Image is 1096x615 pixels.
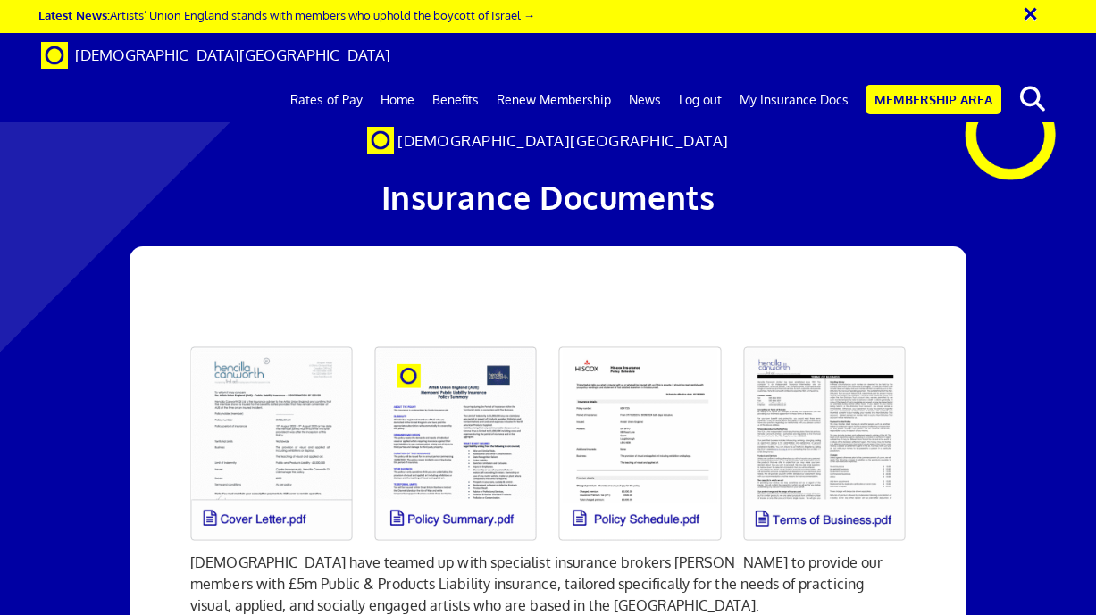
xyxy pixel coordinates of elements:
[281,78,372,122] a: Rates of Pay
[1005,80,1059,118] button: search
[423,78,488,122] a: Benefits
[38,7,535,22] a: Latest News:Artists’ Union England stands with members who uphold the boycott of Israel →
[75,46,390,64] span: [DEMOGRAPHIC_DATA][GEOGRAPHIC_DATA]
[620,78,670,122] a: News
[397,131,729,150] span: [DEMOGRAPHIC_DATA][GEOGRAPHIC_DATA]
[866,85,1001,114] a: Membership Area
[488,78,620,122] a: Renew Membership
[731,78,858,122] a: My Insurance Docs
[38,7,110,22] strong: Latest News:
[381,177,715,217] span: Insurance Documents
[28,33,404,78] a: Brand [DEMOGRAPHIC_DATA][GEOGRAPHIC_DATA]
[670,78,731,122] a: Log out
[372,78,423,122] a: Home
